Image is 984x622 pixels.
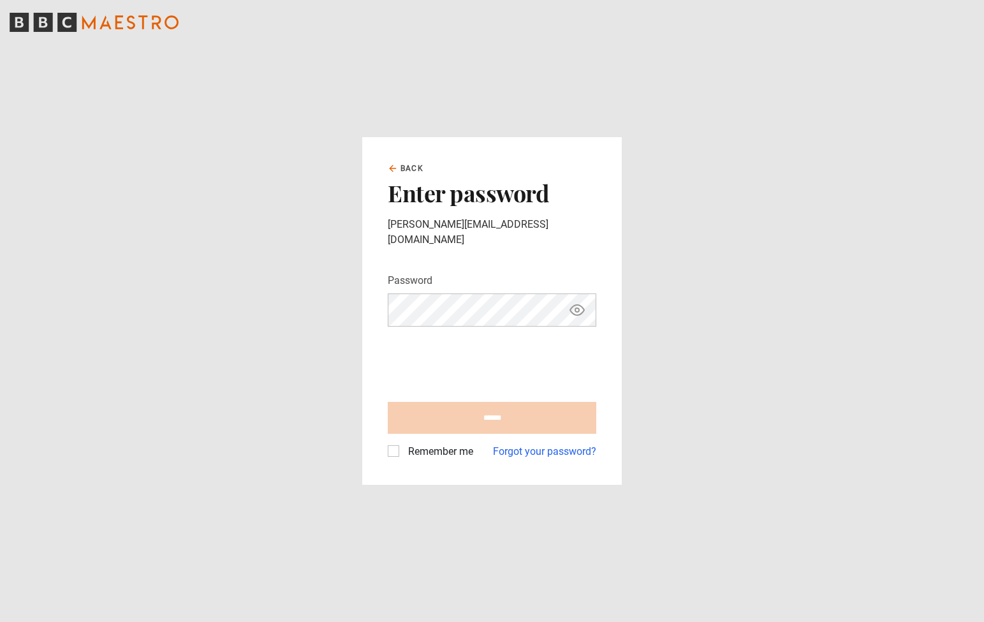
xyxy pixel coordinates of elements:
button: Show password [566,299,588,322]
h2: Enter password [388,179,596,206]
a: Back [388,163,423,174]
p: [PERSON_NAME][EMAIL_ADDRESS][DOMAIN_NAME] [388,217,596,248]
a: Forgot your password? [493,444,596,459]
label: Remember me [403,444,473,459]
iframe: reCAPTCHA [388,337,582,387]
svg: BBC Maestro [10,13,179,32]
label: Password [388,273,432,288]
span: Back [400,163,423,174]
